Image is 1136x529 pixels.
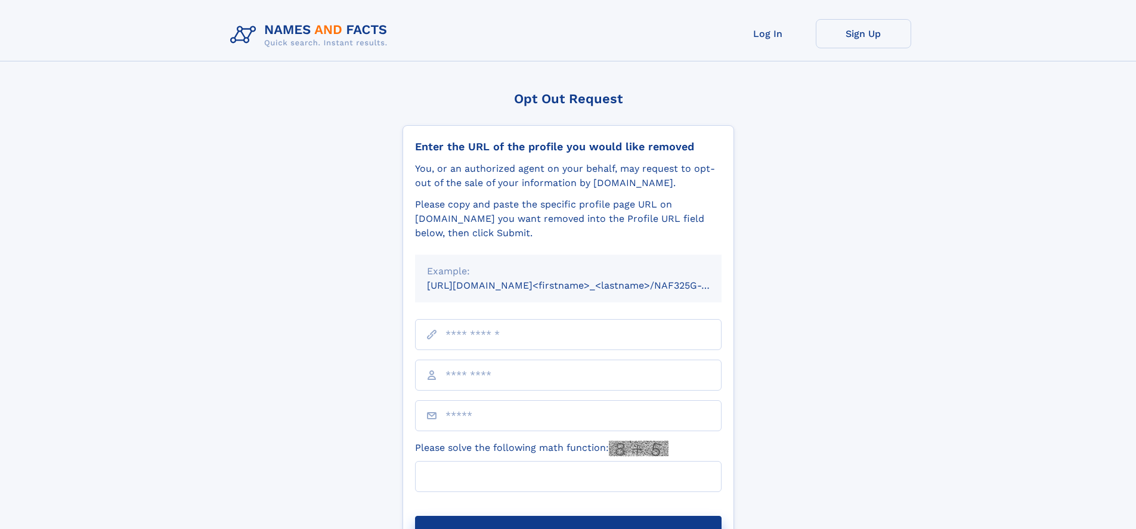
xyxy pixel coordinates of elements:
[415,162,722,190] div: You, or an authorized agent on your behalf, may request to opt-out of the sale of your informatio...
[403,91,734,106] div: Opt Out Request
[720,19,816,48] a: Log In
[225,19,397,51] img: Logo Names and Facts
[415,140,722,153] div: Enter the URL of the profile you would like removed
[415,197,722,240] div: Please copy and paste the specific profile page URL on [DOMAIN_NAME] you want removed into the Pr...
[427,264,710,279] div: Example:
[427,280,744,291] small: [URL][DOMAIN_NAME]<firstname>_<lastname>/NAF325G-xxxxxxxx
[816,19,911,48] a: Sign Up
[415,441,668,456] label: Please solve the following math function:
